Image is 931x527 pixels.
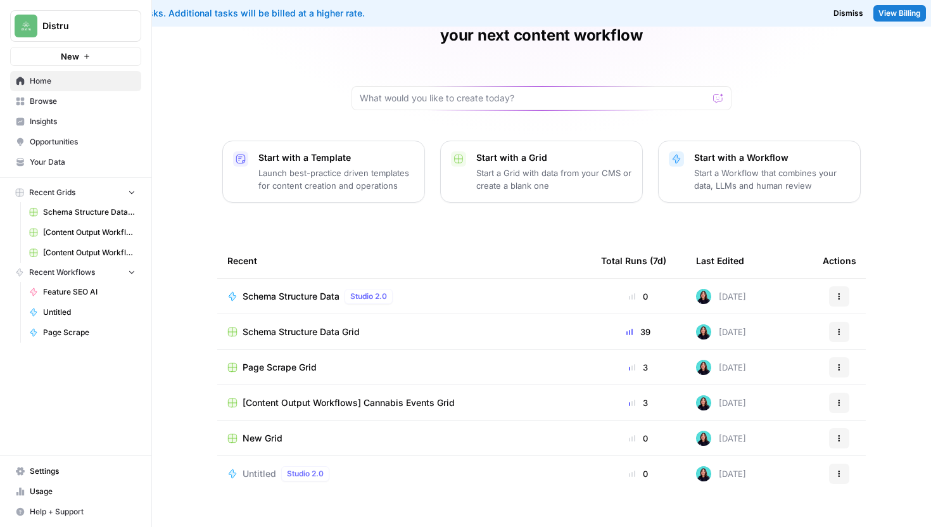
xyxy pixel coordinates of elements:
[658,141,861,203] button: Start with a WorkflowStart a Workflow that combines your data, LLMs and human review
[696,360,711,375] img: jcrg0t4jfctcgxwtr4jha4uiqmre
[29,267,95,278] span: Recent Workflows
[601,361,676,374] div: 3
[601,432,676,445] div: 0
[243,361,317,374] span: Page Scrape Grid
[10,71,141,91] a: Home
[243,397,455,409] span: [Content Output Workflows] Cannabis Events Grid
[23,202,141,222] a: Schema Structure Data Grid
[10,91,141,111] a: Browse
[30,116,136,127] span: Insights
[227,432,581,445] a: New Grid
[823,243,856,278] div: Actions
[828,5,868,22] button: Dismiss
[696,289,711,304] img: jcrg0t4jfctcgxwtr4jha4uiqmre
[30,96,136,107] span: Browse
[227,397,581,409] a: [Content Output Workflows] Cannabis Events Grid
[10,152,141,172] a: Your Data
[243,326,360,338] span: Schema Structure Data Grid
[833,8,863,19] span: Dismiss
[227,243,581,278] div: Recent
[258,151,414,164] p: Start with a Template
[258,167,414,192] p: Launch best-practice driven templates for content creation and operations
[30,466,136,477] span: Settings
[23,322,141,343] a: Page Scrape
[696,289,746,304] div: [DATE]
[243,467,276,480] span: Untitled
[696,431,746,446] div: [DATE]
[440,141,643,203] button: Start with a GridStart a Grid with data from your CMS or create a blank one
[696,243,744,278] div: Last Edited
[227,466,581,481] a: UntitledStudio 2.0
[696,431,711,446] img: jcrg0t4jfctcgxwtr4jha4uiqmre
[601,467,676,480] div: 0
[694,167,850,192] p: Start a Workflow that combines your data, LLMs and human review
[30,136,136,148] span: Opportunities
[43,206,136,218] span: Schema Structure Data Grid
[696,324,711,340] img: jcrg0t4jfctcgxwtr4jha4uiqmre
[23,302,141,322] a: Untitled
[227,361,581,374] a: Page Scrape Grid
[43,327,136,338] span: Page Scrape
[30,75,136,87] span: Home
[43,227,136,238] span: [Content Output Workflows] Start with Content Brief
[10,47,141,66] button: New
[476,167,632,192] p: Start a Grid with data from your CMS or create a blank one
[873,5,926,22] a: View Billing
[696,466,711,481] img: jcrg0t4jfctcgxwtr4jha4uiqmre
[10,132,141,152] a: Opportunities
[601,397,676,409] div: 3
[287,468,324,479] span: Studio 2.0
[23,282,141,302] a: Feature SEO AI
[23,222,141,243] a: [Content Output Workflows] Start with Content Brief
[360,92,708,105] input: What would you like to create today?
[227,289,581,304] a: Schema Structure DataStudio 2.0
[696,324,746,340] div: [DATE]
[43,307,136,318] span: Untitled
[10,10,141,42] button: Workspace: Distru
[61,50,79,63] span: New
[43,247,136,258] span: [Content Output Workflows] Cannabis Events Grid
[10,183,141,202] button: Recent Grids
[29,187,75,198] span: Recent Grids
[23,243,141,263] a: [Content Output Workflows] Cannabis Events Grid
[476,151,632,164] p: Start with a Grid
[10,111,141,132] a: Insights
[243,290,339,303] span: Schema Structure Data
[10,263,141,282] button: Recent Workflows
[30,486,136,497] span: Usage
[15,15,37,37] img: Distru Logo
[696,395,711,410] img: jcrg0t4jfctcgxwtr4jha4uiqmre
[227,326,581,338] a: Schema Structure Data Grid
[42,20,119,32] span: Distru
[10,502,141,522] button: Help + Support
[601,290,676,303] div: 0
[10,481,141,502] a: Usage
[601,326,676,338] div: 39
[222,141,425,203] button: Start with a TemplateLaunch best-practice driven templates for content creation and operations
[696,395,746,410] div: [DATE]
[243,432,282,445] span: New Grid
[30,156,136,168] span: Your Data
[696,466,746,481] div: [DATE]
[878,8,921,19] span: View Billing
[350,291,387,302] span: Studio 2.0
[10,461,141,481] a: Settings
[10,7,594,20] div: You've used your included tasks. Additional tasks will be billed at a higher rate.
[43,286,136,298] span: Feature SEO AI
[30,506,136,517] span: Help + Support
[601,243,666,278] div: Total Runs (7d)
[696,360,746,375] div: [DATE]
[694,151,850,164] p: Start with a Workflow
